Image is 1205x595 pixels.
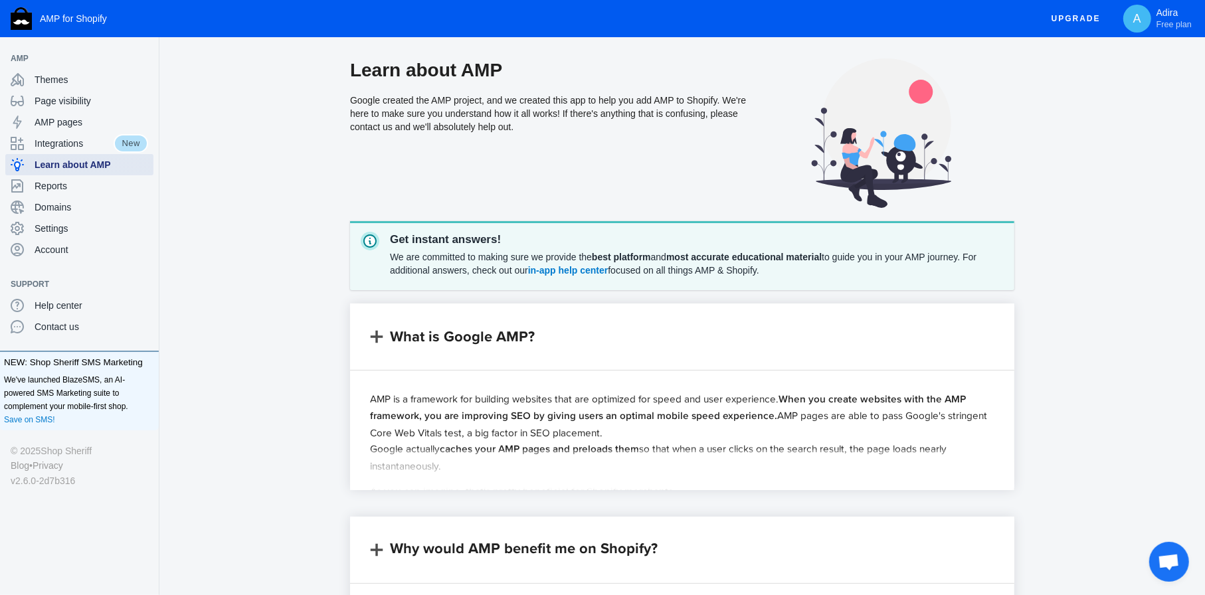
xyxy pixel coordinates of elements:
[1149,542,1189,582] div: Open chat
[592,252,651,262] b: best platform
[370,440,994,473] p: Google actually so that when a user clicks on the search result, the page loads nearly instantane...
[144,323,260,345] h2: Frequently Asked Questions
[35,158,148,171] span: Learn about AMP
[6,323,122,334] h2: Product Reviews
[35,320,148,333] span: Contact us
[528,265,608,276] b: in-app help center
[5,197,153,218] a: Domains
[138,126,266,268] a: Installation Troubleshooting Help troubleshooting common issues when setting up AMP pages on Shopify
[1052,7,1101,31] span: Upgrade
[35,116,148,129] span: AMP pages
[11,458,29,473] a: Blog
[1041,7,1111,31] button: Upgrade
[5,90,153,112] a: Page visibility
[5,218,153,239] a: Settings
[7,77,259,94] h1: AMP
[11,444,148,458] div: © 2025
[6,466,122,477] h2: Custom Domains
[127,9,170,23] span: Help center
[11,7,32,30] img: Shop Sheriff Logo
[40,13,107,24] span: AMP for Shopify
[35,222,148,235] span: Settings
[33,458,63,473] a: Privacy
[390,232,1004,248] p: Get instant answers!
[6,481,122,507] p: Use a custom domain, such as "[DOMAIN_NAME]"
[1157,7,1192,30] p: Adira
[5,175,153,197] a: Reports
[35,73,148,86] span: Themes
[350,58,749,221] div: Google created the AMP project, and we created this app to help you add AMP to Shopify. We're her...
[367,327,387,347] mat-icon: add
[138,425,266,531] a: Analytics Tracking, UTM, and Analytics on AMP
[35,179,148,193] span: Reports
[114,134,148,153] span: New
[7,11,118,20] a: Help center
[144,167,260,189] h2: Installation Troubleshooting
[35,94,148,108] span: Page visibility
[370,391,966,423] strong: When you create websites with the AMP framework, you are improving SEO by giving users an optimal...
[7,11,118,20] img: logo-long_333x28.png
[35,201,148,214] span: Domains
[6,182,122,207] p: Getting started with AMP for Shopify
[5,133,153,154] a: IntegrationsNew
[390,537,658,560] div: Why would AMP benefit me on Shopify?
[144,466,260,477] h2: Analytics
[440,441,639,456] strong: caches your AMP pages and preloads them
[7,101,259,110] h3: How to use AMP for Shopify
[138,282,266,412] a: Frequently Asked Questions All the most common questions about AMP for Shopify
[41,444,92,458] a: Shop Sheriff
[35,299,148,312] span: Help center
[7,31,259,57] input: Search the Knowledge Base
[5,316,153,337] a: Contact us
[135,282,156,287] button: Add a sales channel
[5,239,153,260] a: Account
[11,473,148,488] div: v2.6.0-2d7b316
[367,540,387,560] mat-icon: add
[35,137,114,150] span: Integrations
[1157,19,1192,30] span: Free plan
[5,154,153,175] a: Learn about AMP
[390,250,1004,277] p: We are committed to making sure we provide the and to guide you in your AMP journey. For addition...
[11,458,148,473] div: •
[144,481,260,507] p: Tracking, UTM, and Analytics on AMP
[35,243,148,256] span: Account
[5,69,153,90] a: Themes
[135,56,156,61] button: Add a sales channel
[4,413,55,426] a: Save on SMS!
[1131,12,1144,25] span: A
[390,325,535,348] span: What is Google AMP?
[350,58,749,82] h2: Learn about AMP
[144,349,260,388] p: All the most common questions about AMP for Shopify
[11,52,135,65] span: AMP
[666,252,822,262] b: most accurate educational material
[11,278,135,291] span: Support
[6,167,122,178] h2: Getting Started
[6,338,122,363] p: Add product reviews to AMP pages on Shopify
[144,193,260,244] p: Help troubleshooting common issues when setting up AMP pages on Shopify
[5,112,153,133] a: AMP pages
